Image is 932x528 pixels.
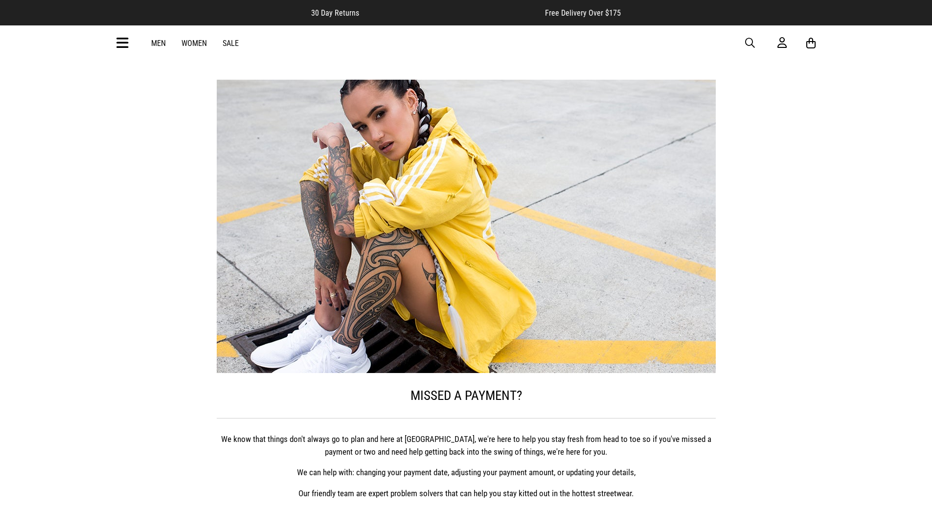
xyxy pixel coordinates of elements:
[151,39,166,48] a: Men
[217,433,716,458] p: We know that things don't always go to plan and here at [GEOGRAPHIC_DATA], we're here to help you...
[311,8,359,18] span: 30 Day Returns
[223,39,239,48] a: Sale
[545,8,621,18] span: Free Delivery Over $175
[435,36,500,50] img: Redrat logo
[379,8,525,18] iframe: Customer reviews powered by Trustpilot
[217,466,716,479] p: We can help with: changing your payment date, adjusting your payment amount, or updating your det...
[217,487,716,500] p: Our friendly team are expert problem solvers that can help you stay kitted out in the hottest str...
[217,388,716,418] h1: Missed a payment?
[182,39,207,48] a: Women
